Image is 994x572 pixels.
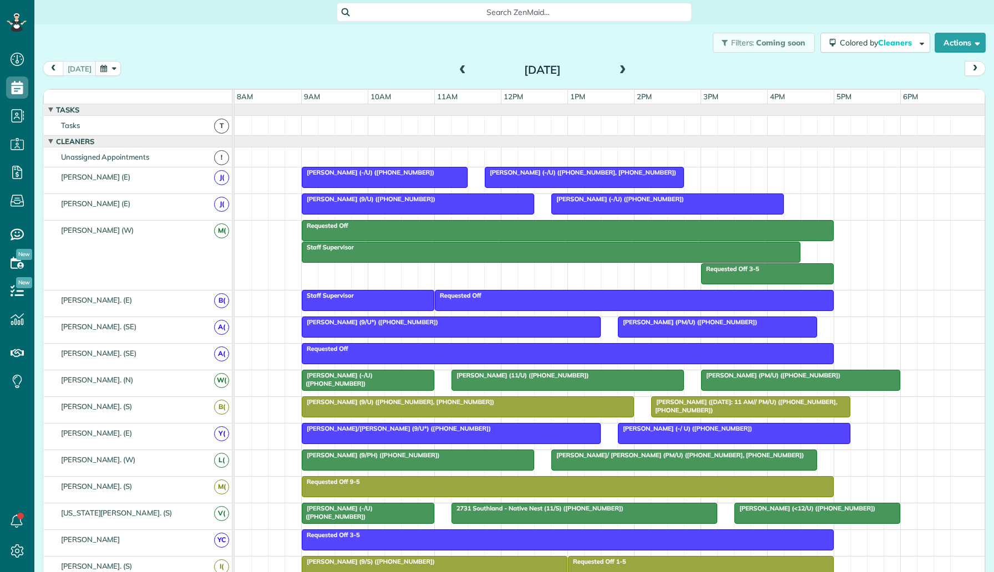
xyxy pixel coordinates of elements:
span: [PERSON_NAME]. (SE) [59,349,139,357]
span: Requested Off [301,222,349,229]
span: [PERSON_NAME] (-/U) ([PHONE_NUMBER]) [301,504,373,520]
span: [PERSON_NAME] (-/ U) ([PHONE_NUMBER]) [617,425,753,432]
span: [PERSON_NAME]. (E) [59,428,134,437]
span: Requested Off [434,292,482,299]
button: Actions [935,33,986,53]
span: 8am [235,92,255,101]
span: J( [214,197,229,212]
span: Colored by [840,38,916,48]
span: Unassigned Appointments [59,152,151,161]
span: Requested Off 3-5 [301,531,361,539]
button: prev [43,61,64,76]
span: J( [214,170,229,185]
span: 5pm [834,92,854,101]
span: Requested Off 3-5 [701,265,760,273]
span: M( [214,223,229,238]
span: [PERSON_NAME] (9/S) ([PHONE_NUMBER]) [301,558,435,565]
span: YC [214,533,229,548]
span: [PERSON_NAME]. (W) [59,455,138,464]
span: [PERSON_NAME] (-/U) ([PHONE_NUMBER], [PHONE_NUMBER]) [484,168,677,176]
button: [DATE] [63,61,97,76]
span: 2pm [635,92,654,101]
span: Requested Off 9-5 [301,478,361,486]
span: [PERSON_NAME] (<12/U) ([PHONE_NUMBER]) [734,504,876,512]
span: New [16,249,32,260]
span: Tasks [59,121,82,130]
span: [PERSON_NAME]. (N) [59,375,135,384]
span: [PERSON_NAME]/ [PERSON_NAME] (PM/U) ([PHONE_NUMBER], [PHONE_NUMBER]) [551,451,804,459]
span: 6pm [901,92,920,101]
h2: [DATE] [473,64,612,76]
span: Staff Supervisor [301,292,354,299]
span: [PERSON_NAME]/[PERSON_NAME] (9/U*) ([PHONE_NUMBER]) [301,425,491,432]
span: V( [214,506,229,521]
span: New [16,277,32,288]
span: [PERSON_NAME] (PM/U) ([PHONE_NUMBER]) [617,318,758,326]
span: Cleaners [54,137,97,146]
span: 12pm [501,92,525,101]
span: [PERSON_NAME] (W) [59,226,136,234]
span: [PERSON_NAME]. (S) [59,402,134,411]
span: 3pm [701,92,721,101]
span: Cleaners [878,38,914,48]
span: [US_STATE][PERSON_NAME]. (S) [59,508,174,517]
button: next [965,61,986,76]
span: 11am [435,92,460,101]
span: M( [214,479,229,494]
span: [PERSON_NAME]. (S) [59,482,134,491]
span: Y( [214,426,229,441]
span: Coming soon [756,38,806,48]
span: 1pm [568,92,587,101]
span: [PERSON_NAME] (9/U) ([PHONE_NUMBER]) [301,195,436,203]
span: [PERSON_NAME]. (SE) [59,322,139,331]
span: Requested Off [301,345,349,353]
span: [PERSON_NAME] (-/U) ([PHONE_NUMBER]) [301,168,435,176]
span: A( [214,346,229,361]
span: [PERSON_NAME] (PM/U) ([PHONE_NUMBER]) [701,371,841,379]
span: [PERSON_NAME] (9/PH) ([PHONE_NUMBER]) [301,451,440,459]
span: [PERSON_NAME] (-/U) ([PHONE_NUMBER]) [551,195,684,203]
span: ! [214,150,229,165]
span: B( [214,293,229,308]
span: 9am [302,92,322,101]
span: [PERSON_NAME] ([DATE]: 11 AM// PM/U) ([PHONE_NUMBER], [PHONE_NUMBER]) [651,398,838,413]
span: B( [214,400,229,415]
span: Filters: [731,38,754,48]
span: [PERSON_NAME]. (E) [59,295,134,304]
span: [PERSON_NAME] (-/U) ([PHONE_NUMBER]) [301,371,373,387]
span: Tasks [54,105,82,114]
span: T [214,119,229,134]
span: W( [214,373,229,388]
span: [PERSON_NAME] (9/U*) ([PHONE_NUMBER]) [301,318,439,326]
span: [PERSON_NAME] (E) [59,199,133,208]
button: Colored byCleaners [820,33,930,53]
span: Requested Off 1-5 [567,558,627,565]
span: [PERSON_NAME] (9/U) ([PHONE_NUMBER], [PHONE_NUMBER]) [301,398,495,406]
span: 2731 Southland - Native Nest (11/S) ([PHONE_NUMBER]) [451,504,624,512]
span: [PERSON_NAME] (11/U) ([PHONE_NUMBER]) [451,371,589,379]
span: A( [214,320,229,335]
span: L( [214,453,229,468]
span: [PERSON_NAME] (E) [59,172,133,181]
span: Staff Supervisor [301,243,354,251]
span: 4pm [768,92,787,101]
span: [PERSON_NAME] [59,535,123,544]
span: [PERSON_NAME]. (S) [59,561,134,570]
span: 10am [368,92,393,101]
